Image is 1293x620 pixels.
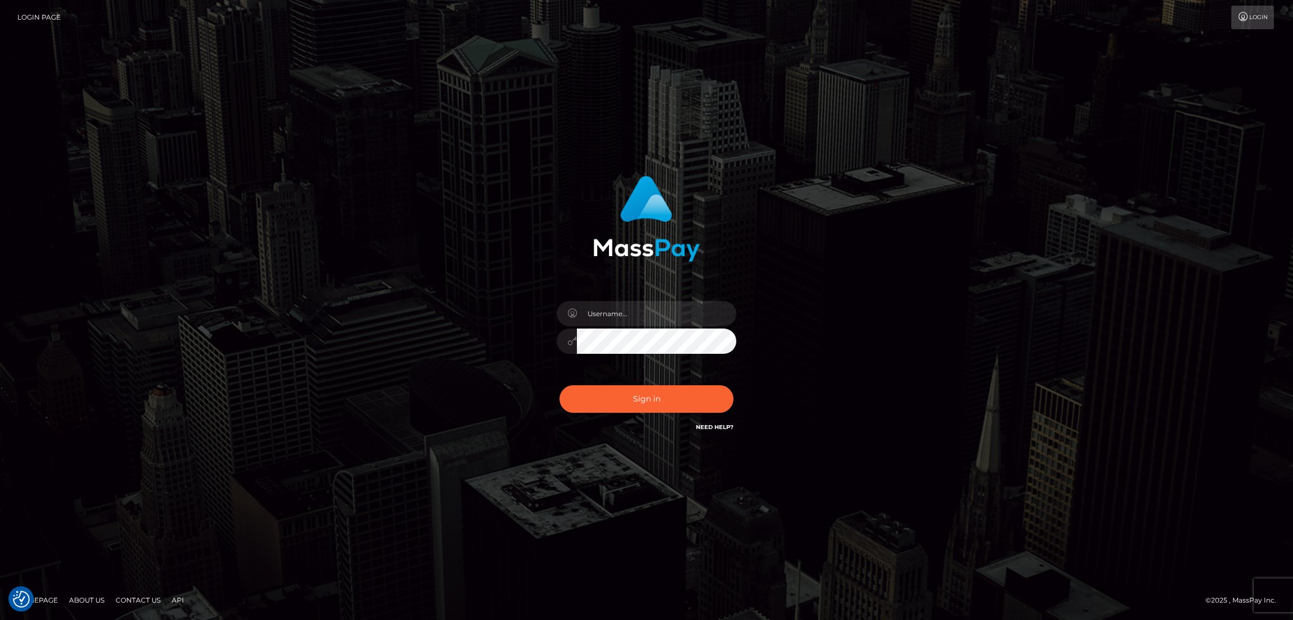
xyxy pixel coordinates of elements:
[1205,594,1285,607] div: © 2025 , MassPay Inc.
[560,385,733,413] button: Sign in
[65,591,109,609] a: About Us
[111,591,165,609] a: Contact Us
[593,176,700,262] img: MassPay Login
[167,591,189,609] a: API
[696,423,733,431] a: Need Help?
[13,591,30,608] img: Revisit consent button
[12,591,62,609] a: Homepage
[577,301,736,326] input: Username...
[13,591,30,608] button: Consent Preferences
[1231,6,1274,29] a: Login
[17,6,61,29] a: Login Page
